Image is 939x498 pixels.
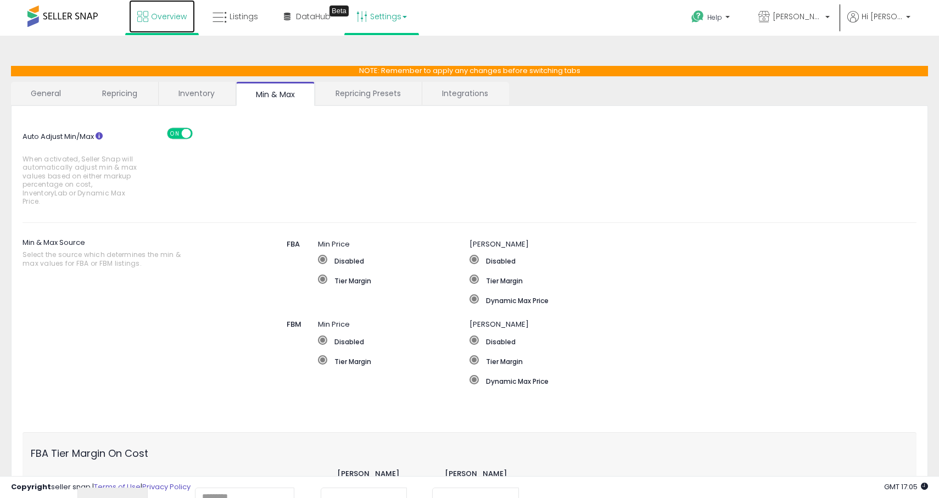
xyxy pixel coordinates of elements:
label: Tier Margin [318,355,470,366]
span: Min Price [318,319,350,329]
label: Tier Margin [470,275,849,286]
label: Disabled [318,335,470,346]
div: seller snap | | [11,482,191,493]
span: OFF [191,128,209,138]
span: [PERSON_NAME] [470,239,529,249]
a: Min & Max [236,82,315,106]
i: Get Help [691,10,705,24]
span: Min Price [318,239,350,249]
span: [PERSON_NAME] [470,319,529,329]
span: FBM [287,319,301,329]
span: 2025-09-10 17:05 GMT [884,482,928,492]
span: DataHub [296,11,331,22]
a: Hi [PERSON_NAME] [847,11,910,36]
label: Disabled [470,335,773,346]
a: Repricing [82,82,157,105]
label: Auto Adjust Min/Max [14,128,166,211]
p: NOTE: Remember to apply any changes before switching tabs [11,66,928,76]
a: Help [683,2,741,36]
label: Disabled [470,255,849,266]
a: Privacy Policy [142,482,191,492]
a: Terms of Use [94,482,141,492]
a: Repricing Presets [316,82,421,105]
label: Disabled [318,255,470,266]
span: ON [168,128,182,138]
label: Tier Margin [318,275,470,286]
label: Dynamic Max Price [470,294,849,305]
label: Min & Max Source [23,234,234,273]
span: [PERSON_NAME] & Co [773,11,822,22]
span: FBA [287,239,300,249]
label: FBA Tier Margin On Cost [23,440,171,461]
span: Overview [151,11,187,22]
span: Hi [PERSON_NAME] [862,11,903,22]
a: General [11,82,81,105]
label: Tier Margin [470,355,773,366]
a: Integrations [422,82,508,105]
div: Tooltip anchor [329,5,349,16]
span: Listings [230,11,258,22]
span: Select the source which determines the min & max values for FBA or FBM listings. [23,250,195,267]
span: Help [707,13,722,22]
span: When activated, Seller Snap will automatically adjust min & max values based on either markup per... [23,155,137,206]
label: Dynamic Max Price [470,375,773,386]
a: Inventory [159,82,234,105]
label: [PERSON_NAME] [445,469,507,479]
strong: Copyright [11,482,51,492]
label: [PERSON_NAME] [337,469,399,479]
